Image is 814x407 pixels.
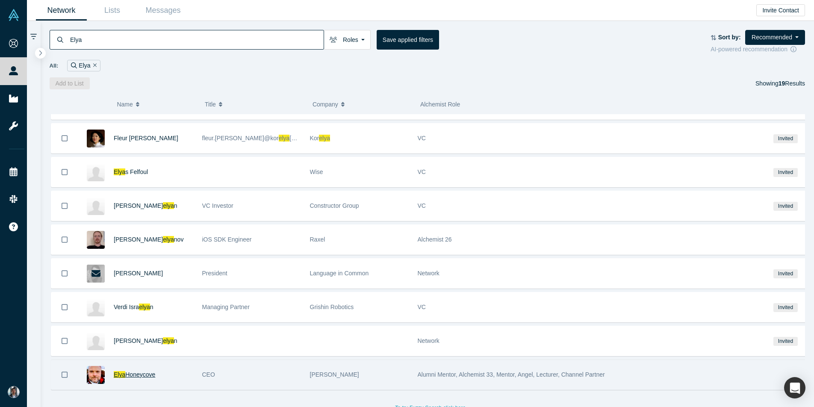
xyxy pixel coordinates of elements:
button: Remove Filter [91,61,97,71]
span: nov [174,236,184,243]
span: Elya [114,371,125,378]
span: elya [139,304,150,310]
strong: Sort by: [718,34,741,41]
span: Grishin Robotics [310,304,354,310]
a: Messages [138,0,189,21]
span: VC [418,304,426,310]
span: Invited [773,168,797,177]
span: Name [117,95,133,113]
span: Company [313,95,338,113]
span: elya [279,135,290,142]
span: VC [418,202,426,209]
img: Avik Arakelyan's Profile Image [87,332,105,350]
a: [PERSON_NAME]elyan [114,337,177,344]
span: s Felfoul [125,168,148,175]
span: elya [163,202,174,209]
span: Results [779,80,805,87]
button: Add to List [50,77,90,89]
button: Bookmark [51,191,78,221]
input: Search by name, title, company, summary, expertise, investment criteria or topics of focus [69,29,324,50]
span: Kor [310,135,319,142]
button: Name [117,95,196,113]
button: Recommended [745,30,805,45]
img: Elyas Felfoul's Profile Image [87,163,105,181]
span: Invited [773,134,797,143]
a: Verdi Israelyan [114,304,153,310]
span: Honeycove [125,371,155,378]
strong: 19 [779,80,785,87]
span: All: [50,62,59,70]
span: Constructor Group [310,202,359,209]
img: Elya Honeycove's Profile Image [87,366,105,384]
span: Alchemist Role [420,101,460,108]
span: fleur.[PERSON_NAME]@kor [202,135,279,142]
img: Aram Mikayelyan's Profile Image [87,197,105,215]
span: President [202,270,227,277]
a: [PERSON_NAME] [114,270,163,277]
span: Raxel [310,236,325,243]
span: Invited [773,202,797,211]
a: [PERSON_NAME]elyanov [114,236,183,243]
span: CEO [202,371,215,378]
a: Network [36,0,87,21]
button: Company [313,95,411,113]
button: Bookmark [51,292,78,322]
a: Fleur [PERSON_NAME] [114,135,178,142]
span: Verdi Isra [114,304,139,310]
span: VC [418,168,426,175]
span: [PERSON_NAME] [114,236,163,243]
span: VC Investor [202,202,233,209]
span: elya [163,236,174,243]
div: Showing [755,77,805,89]
span: Managing Partner [202,304,250,310]
button: Roles [324,30,371,50]
span: VC [418,135,426,142]
button: Bookmark [51,157,78,187]
img: Alexander Flake's Account [8,386,20,398]
span: Elya [114,168,125,175]
div: AI-powered recommendation [711,45,805,54]
a: ElyaHoneycove [114,371,155,378]
button: Title [205,95,304,113]
span: elya [163,337,174,344]
button: Bookmark [51,326,78,356]
span: Title [205,95,216,113]
span: [PERSON_NAME] [114,337,163,344]
span: Network [418,337,439,344]
button: Bookmark [51,360,78,389]
img: Alchemist Vault Logo [8,9,20,21]
button: Invite Contact [756,4,805,16]
span: Invited [773,303,797,312]
a: Lists [87,0,138,21]
a: Elyas Felfoul [114,168,148,175]
span: elya [319,135,330,142]
span: Alumni Mentor, Alchemist 33, Mentor, Angel, Lecturer, Channel Partner [418,371,605,378]
img: Fleur Pellerin's Profile Image [87,130,105,147]
span: n [174,202,177,209]
span: n [150,304,153,310]
span: iOS SDK Engineer [202,236,252,243]
span: [PERSON_NAME] [114,202,163,209]
span: Network [418,270,439,277]
span: Alchemist 26 [418,236,452,243]
span: [PERSON_NAME] [310,371,359,378]
button: Bookmark [51,225,78,254]
span: Language in Common [310,270,369,277]
span: Invited [773,269,797,278]
button: Bookmark [51,259,78,288]
img: Sergey Emelyanov's Profile Image [87,231,105,249]
img: Verdi Israelyan's Profile Image [87,298,105,316]
span: Invited [773,337,797,346]
a: [PERSON_NAME]elyan [114,202,177,209]
button: Save applied filters [377,30,439,50]
div: Elya [67,60,100,71]
button: Bookmark [51,124,78,153]
span: Wise [310,168,323,175]
span: n [174,337,177,344]
span: [DOMAIN_NAME] [289,135,337,142]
